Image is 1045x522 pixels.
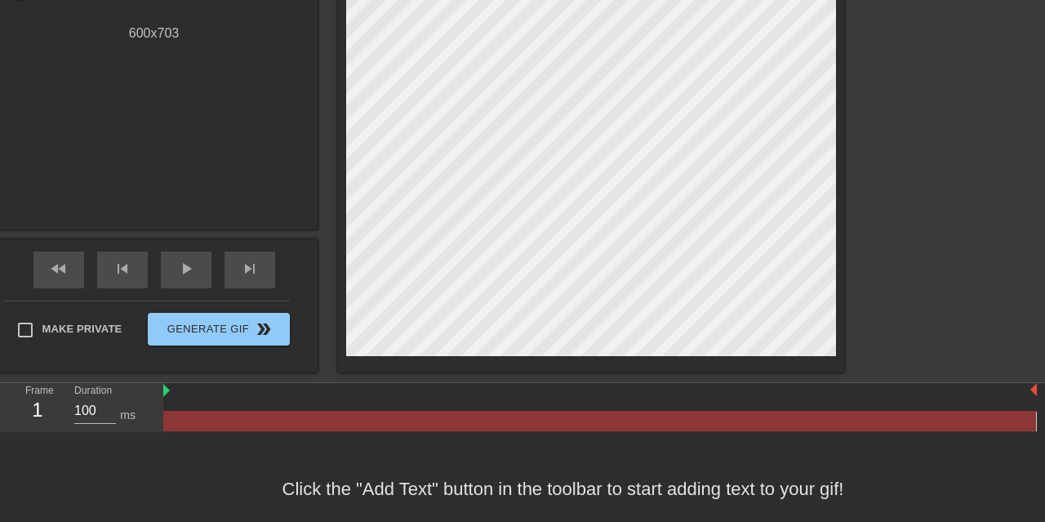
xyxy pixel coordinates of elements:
span: Generate Gif [154,319,282,339]
span: double_arrow [254,319,273,339]
span: Make Private [42,321,122,337]
span: skip_next [240,259,260,279]
span: skip_previous [113,259,132,279]
span: fast_rewind [49,259,69,279]
button: Generate Gif [148,313,289,346]
div: 1 [25,395,50,425]
label: Duration [74,386,112,396]
span: play_arrow [176,259,196,279]
div: ms [120,407,136,424]
img: bound-end.png [1030,383,1037,396]
div: Frame [13,383,62,431]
